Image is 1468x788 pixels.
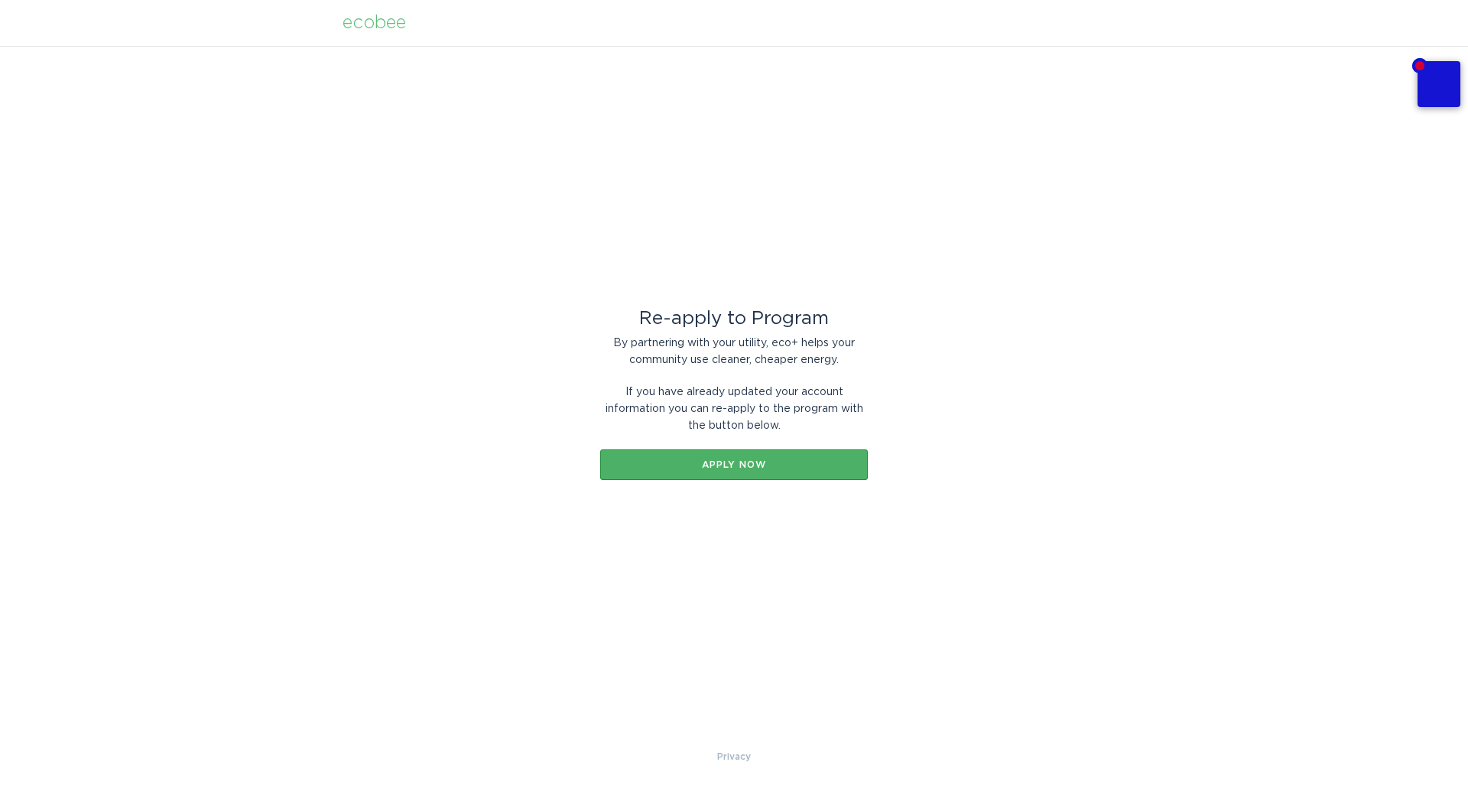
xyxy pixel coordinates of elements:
[600,335,868,368] div: By partnering with your utility, eco+ helps your community use cleaner, cheaper energy.
[600,449,868,480] button: Apply now
[608,460,860,469] div: Apply now
[600,384,868,434] div: If you have already updated your account information you can re-apply to the program with the but...
[600,310,868,327] div: Re-apply to Program
[717,748,751,765] a: Privacy Policy & Terms of Use
[343,15,406,31] div: ecobee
